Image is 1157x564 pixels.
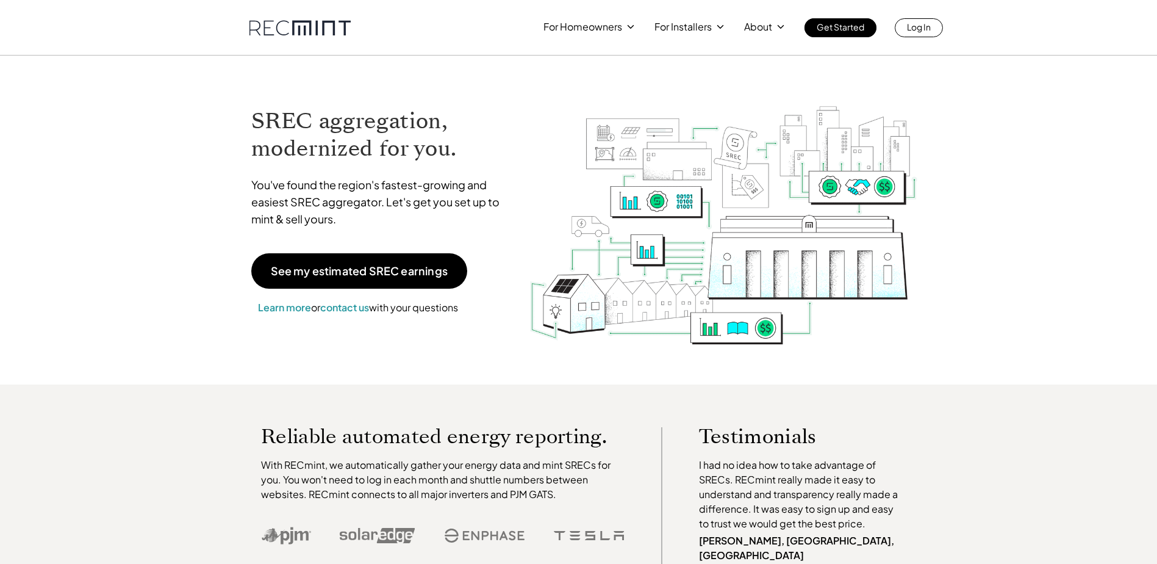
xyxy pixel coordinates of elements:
[529,74,918,348] img: RECmint value cycle
[251,107,511,162] h1: SREC aggregation, modernized for you.
[804,18,876,37] a: Get Started
[699,458,904,531] p: I had no idea how to take advantage of SRECs. RECmint really made it easy to understand and trans...
[251,300,465,316] p: or with your questions
[251,253,467,289] a: See my estimated SREC earnings
[258,301,311,314] a: Learn more
[251,176,511,228] p: You've found the region's fastest-growing and easiest SREC aggregator. Let's get you set up to mi...
[895,18,943,37] a: Log In
[699,427,881,446] p: Testimonials
[744,18,772,35] p: About
[817,18,864,35] p: Get Started
[261,427,625,446] p: Reliable automated energy reporting.
[543,18,622,35] p: For Homeowners
[261,458,625,502] p: With RECmint, we automatically gather your energy data and mint SRECs for you. You won't need to ...
[907,18,931,35] p: Log In
[699,533,904,563] p: [PERSON_NAME], [GEOGRAPHIC_DATA], [GEOGRAPHIC_DATA]
[320,301,369,314] a: contact us
[654,18,712,35] p: For Installers
[271,266,448,277] p: See my estimated SREC earnings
